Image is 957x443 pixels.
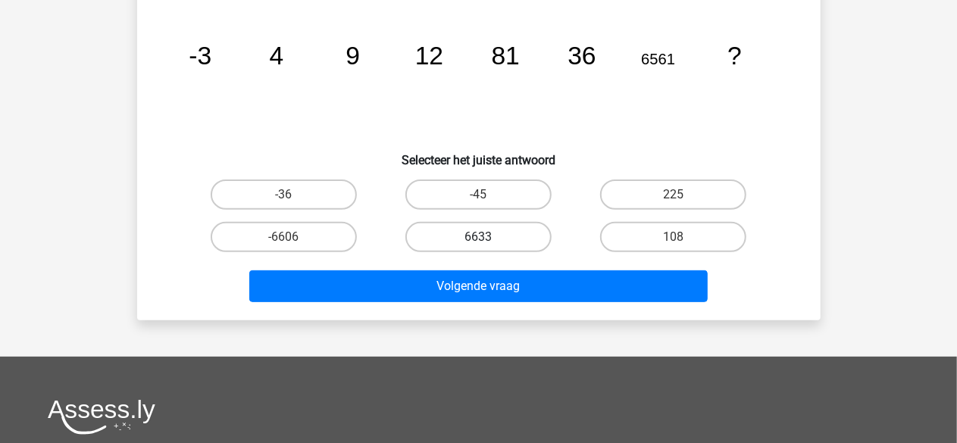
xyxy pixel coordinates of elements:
[414,42,443,70] tspan: 12
[727,42,742,70] tspan: ?
[346,42,360,70] tspan: 9
[600,179,746,210] label: 225
[600,222,746,252] label: 108
[568,42,596,70] tspan: 36
[491,42,519,70] tspan: 81
[161,141,796,167] h6: Selecteer het juiste antwoord
[405,222,552,252] label: 6633
[269,42,283,70] tspan: 4
[641,51,675,67] tspan: 6561
[211,222,357,252] label: -6606
[405,179,552,210] label: -45
[48,399,155,435] img: Assessly logo
[211,179,357,210] label: -36
[249,270,708,302] button: Volgende vraag
[189,42,211,70] tspan: -3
